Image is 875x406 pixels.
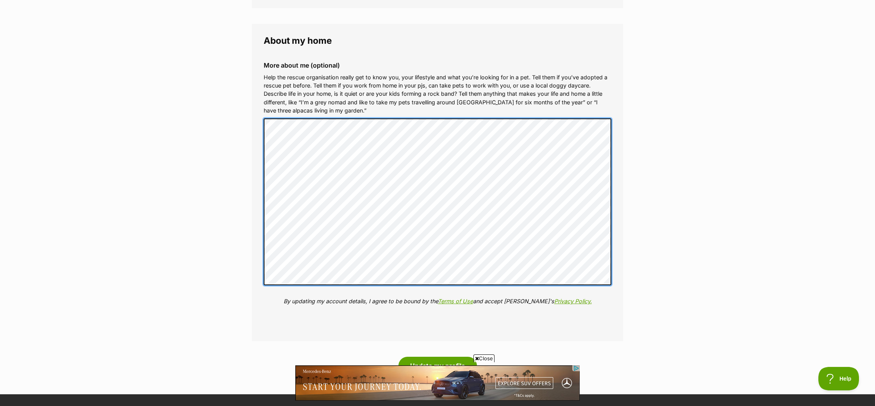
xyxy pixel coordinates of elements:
[264,297,611,305] p: By updating my account details, I agree to be bound by the and accept [PERSON_NAME]'s
[818,367,859,390] iframe: Help Scout Beacon - Open
[264,73,611,115] p: Help the rescue organisation really get to know you, your lifestyle and what you’re looking for i...
[264,62,611,69] label: More about me (optional)
[438,298,473,304] a: Terms of Use
[473,354,495,362] span: Close
[437,402,438,402] iframe: Advertisement
[398,357,477,375] button: Update my profile
[264,36,611,46] legend: About my home
[252,24,623,341] fieldset: About my home
[554,298,592,304] a: Privacy Policy.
